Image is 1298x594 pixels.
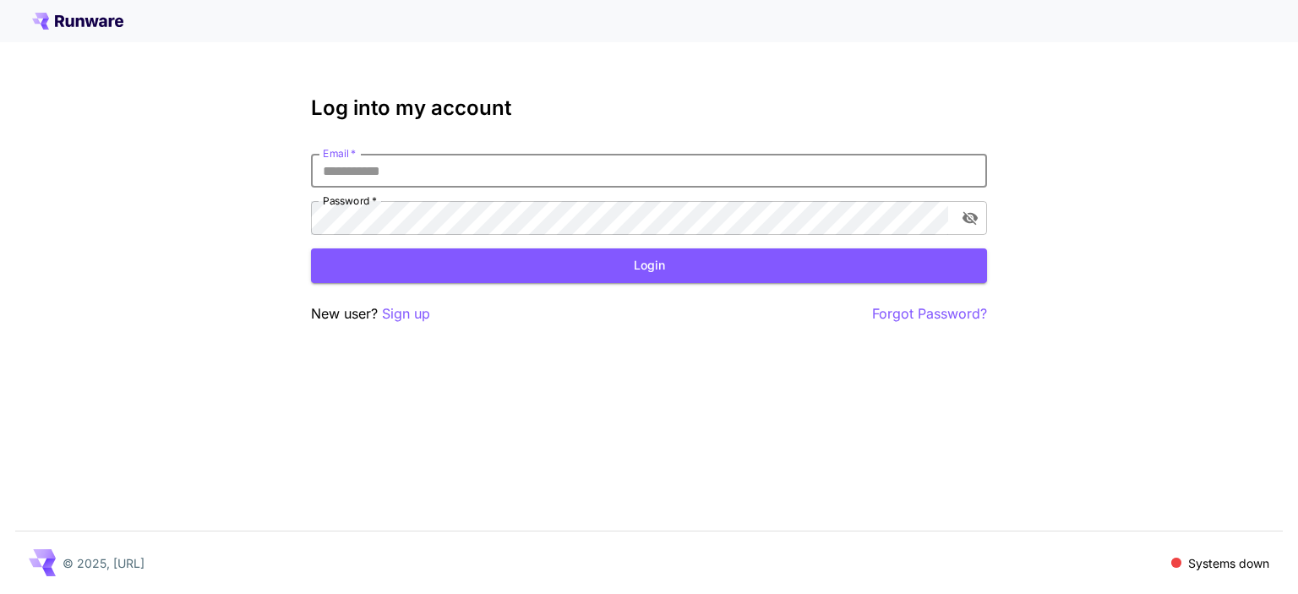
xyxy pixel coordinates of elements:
[311,96,987,120] h3: Log into my account
[311,248,987,283] button: Login
[1188,554,1269,572] p: Systems down
[63,554,145,572] p: © 2025, [URL]
[323,193,377,208] label: Password
[311,303,430,324] p: New user?
[955,203,985,233] button: toggle password visibility
[872,303,987,324] button: Forgot Password?
[382,303,430,324] button: Sign up
[323,146,356,161] label: Email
